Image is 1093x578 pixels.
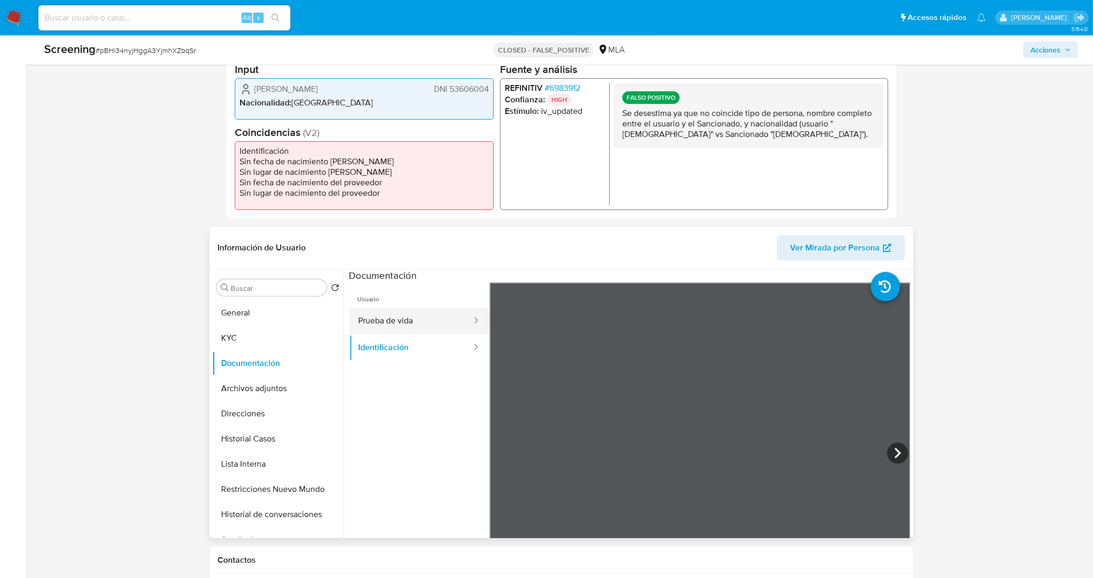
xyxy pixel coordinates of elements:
[221,283,229,292] button: Buscar
[777,235,905,260] button: Ver Mirada por Persona
[212,451,343,477] button: Lista Interna
[212,426,343,451] button: Historial Casos
[38,11,290,25] input: Buscar usuario o caso...
[44,40,96,57] b: Screening
[1030,41,1060,58] span: Acciones
[212,325,343,351] button: KYC
[1011,13,1070,23] p: leandro.caroprese@mercadolibre.com
[218,243,306,253] h1: Información de Usuario
[1023,41,1078,58] button: Acciones
[331,283,339,295] button: Volver al orden por defecto
[231,283,322,293] input: Buscar
[212,477,343,502] button: Restricciones Nuevo Mundo
[494,43,594,57] p: CLOSED - FALSE_POSITIVE
[598,44,624,56] div: MLA
[977,13,986,22] a: Notificaciones
[908,12,966,23] span: Accesos rápidos
[218,555,905,565] h1: Contactos
[243,13,251,23] span: Alt
[212,401,343,426] button: Direcciones
[790,235,880,260] span: Ver Mirada por Persona
[212,351,343,376] button: Documentación
[265,10,286,25] button: search-icon
[212,502,343,527] button: Historial de conversaciones
[96,45,196,56] span: # pBHl34nyjHggA3YjmhXZbqSr
[1071,25,1088,33] span: 3.154.0
[212,376,343,401] button: Archivos adjuntos
[1074,12,1085,23] a: Salir
[257,13,260,23] span: s
[212,527,343,552] button: Aprobadores
[212,300,343,325] button: General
